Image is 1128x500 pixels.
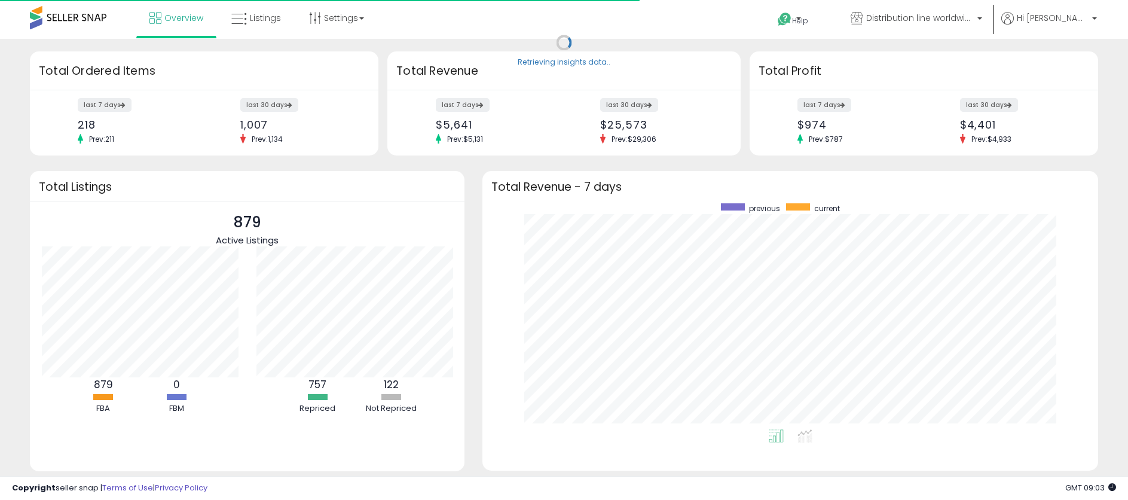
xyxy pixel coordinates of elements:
[803,134,849,144] span: Prev: $787
[308,377,326,392] b: 757
[518,57,610,68] div: Retrieving insights data..
[1001,12,1097,39] a: Hi [PERSON_NAME]
[83,134,120,144] span: Prev: 211
[384,377,399,392] b: 122
[94,377,113,392] b: 879
[866,12,974,24] span: Distribution line worldwide
[282,403,353,414] div: Repriced
[240,98,298,112] label: last 30 days
[606,134,662,144] span: Prev: $29,306
[1065,482,1116,493] span: 2025-08-11 09:03 GMT
[12,482,56,493] strong: Copyright
[12,483,207,494] div: seller snap | |
[797,98,851,112] label: last 7 days
[797,118,915,131] div: $974
[250,12,281,24] span: Listings
[173,377,180,392] b: 0
[814,203,840,214] span: current
[155,482,207,493] a: Privacy Policy
[960,98,1018,112] label: last 30 days
[749,203,780,214] span: previous
[436,118,555,131] div: $5,641
[78,118,195,131] div: 218
[102,482,153,493] a: Terms of Use
[768,3,832,39] a: Help
[792,16,808,26] span: Help
[436,98,490,112] label: last 7 days
[441,134,489,144] span: Prev: $5,131
[965,134,1017,144] span: Prev: $4,933
[759,63,1089,80] h3: Total Profit
[777,12,792,27] i: Get Help
[78,98,132,112] label: last 7 days
[164,12,203,24] span: Overview
[355,403,427,414] div: Not Repriced
[1017,12,1089,24] span: Hi [PERSON_NAME]
[68,403,139,414] div: FBA
[216,211,279,234] p: 879
[491,182,1089,191] h3: Total Revenue - 7 days
[960,118,1077,131] div: $4,401
[240,118,357,131] div: 1,007
[600,98,658,112] label: last 30 days
[246,134,289,144] span: Prev: 1,134
[39,182,456,191] h3: Total Listings
[141,403,213,414] div: FBM
[600,118,719,131] div: $25,573
[396,63,732,80] h3: Total Revenue
[39,63,369,80] h3: Total Ordered Items
[216,234,279,246] span: Active Listings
